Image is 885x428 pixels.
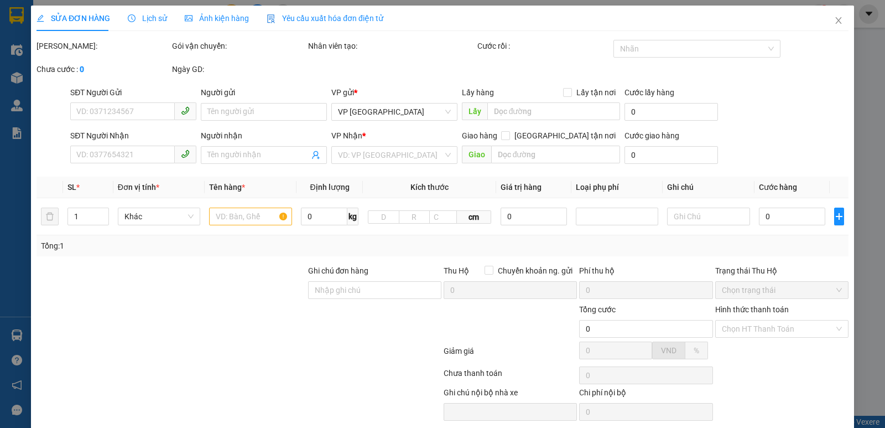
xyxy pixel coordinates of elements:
div: Ngày GD: [172,63,305,75]
input: VD: Bàn, Ghế [209,208,292,225]
div: [PERSON_NAME]: [37,40,170,52]
span: VND [661,346,676,355]
span: Giao [462,146,491,163]
span: Kích thước [410,183,449,192]
div: Trạng thái Thu Hộ [715,265,848,277]
button: Close [823,6,854,37]
span: Giá trị hàng [501,183,542,192]
button: delete [41,208,59,225]
input: D [368,210,399,224]
span: Giao hàng [462,131,497,140]
img: icon [267,14,275,23]
span: Lịch sử [128,14,167,23]
div: Tổng: 1 [41,240,342,252]
span: Cước hàng [759,183,797,192]
input: Dọc đường [491,146,621,163]
input: Ghi Chú [667,208,750,225]
b: 0 [80,65,84,74]
span: clock-circle [128,14,136,22]
strong: CHUYỂN PHÁT NHANH AN PHÚ QUÝ [44,9,124,45]
span: YX1309254215 [133,71,200,82]
input: Cước lấy hàng [624,103,718,121]
div: SĐT Người Nhận [70,130,196,142]
span: Lấy hàng [462,88,494,97]
span: user-add [311,151,320,159]
span: VP Nhận [331,131,362,140]
input: C [429,210,457,224]
span: Chuyển khoản ng. gửi [493,265,577,277]
span: SL [67,183,76,192]
strong: PHIẾU GỬI HÀNG [39,79,129,90]
span: Đơn vị tính [118,183,159,192]
div: Chưa cước : [37,63,170,75]
div: Người gửi [201,86,327,99]
div: Giảm giá [442,345,578,364]
label: Hình thức thanh toán [715,305,789,314]
input: Dọc đường [487,102,621,120]
div: Chi phí nội bộ [579,386,712,403]
div: Gói vận chuyển: [172,40,305,52]
span: phone [181,149,190,158]
div: Nhân viên tạo: [308,40,476,52]
div: Chưa thanh toán [442,367,578,386]
label: Cước lấy hàng [624,88,674,97]
input: R [399,210,430,224]
div: Cước rồi : [477,40,611,52]
span: phone [181,106,190,115]
span: Thu Hộ [444,266,469,275]
span: Chọn trạng thái [722,282,842,298]
span: Khác [124,208,194,225]
label: Ghi chú đơn hàng [308,266,369,275]
span: cm [457,210,491,224]
div: Ghi chú nội bộ nhà xe [444,386,577,403]
span: SỬA ĐƠN HÀNG [37,14,110,23]
span: Lấy [462,102,487,120]
span: % [694,346,699,355]
div: Phí thu hộ [579,265,712,281]
span: Ảnh kiện hàng [185,14,249,23]
img: logo [6,39,35,94]
input: Ghi chú đơn hàng [308,281,441,299]
label: Cước giao hàng [624,131,679,140]
th: Loại phụ phí [571,177,663,198]
span: Tên hàng [209,183,245,192]
span: plus [835,212,844,221]
span: Tổng cước [579,305,616,314]
div: VP gửi [331,86,457,99]
span: kg [347,208,358,225]
input: Cước giao hàng [624,146,718,164]
button: plus [834,208,844,225]
div: SĐT Người Gửi [70,86,196,99]
span: Yêu cầu xuất hóa đơn điện tử [267,14,383,23]
span: VP Cầu Yên Xuân [338,104,451,120]
div: Người nhận [201,130,327,142]
span: picture [185,14,192,22]
th: Ghi chú [663,177,754,198]
span: Định lượng [310,183,350,192]
span: edit [37,14,44,22]
span: Lấy tận nơi [572,86,620,99]
span: [GEOGRAPHIC_DATA] tận nơi [510,130,620,142]
span: close [834,16,843,25]
span: [GEOGRAPHIC_DATA], [GEOGRAPHIC_DATA] ↔ [GEOGRAPHIC_DATA] [38,47,128,76]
